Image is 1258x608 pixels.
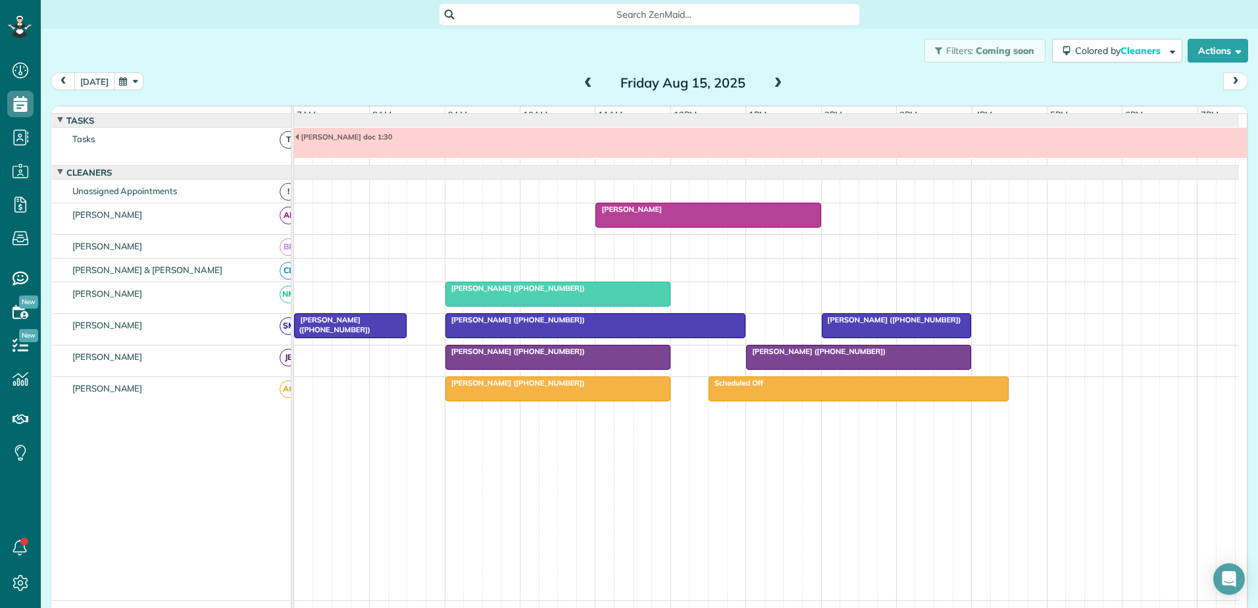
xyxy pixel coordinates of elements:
[1120,45,1163,57] span: Cleaners
[745,347,886,356] span: [PERSON_NAME] ([PHONE_NUMBER])
[1047,109,1070,120] span: 5pm
[19,329,38,342] span: New
[1075,45,1165,57] span: Colored by
[445,378,586,388] span: [PERSON_NAME] ([PHONE_NUMBER])
[294,132,393,141] span: [PERSON_NAME] doc 1:30
[1188,39,1248,63] button: Actions
[19,295,38,309] span: New
[595,205,663,214] span: [PERSON_NAME]
[64,167,114,178] span: Cleaners
[671,109,699,120] span: 12pm
[51,72,76,90] button: prev
[821,315,962,324] span: [PERSON_NAME] ([PHONE_NUMBER])
[70,241,145,251] span: [PERSON_NAME]
[280,262,297,280] span: CB
[293,315,370,334] span: [PERSON_NAME] ([PHONE_NUMBER])
[370,109,394,120] span: 8am
[445,284,586,293] span: [PERSON_NAME] ([PHONE_NUMBER])
[822,109,845,120] span: 2pm
[70,320,145,330] span: [PERSON_NAME]
[70,265,225,275] span: [PERSON_NAME] & [PERSON_NAME]
[708,378,764,388] span: Scheduled Off
[1052,39,1182,63] button: Colored byCleaners
[897,109,920,120] span: 3pm
[1213,563,1245,595] div: Open Intercom Messenger
[972,109,995,120] span: 4pm
[746,109,769,120] span: 1pm
[280,349,297,367] span: JB
[70,383,145,393] span: [PERSON_NAME]
[595,109,625,120] span: 11am
[280,238,297,256] span: BR
[1223,72,1248,90] button: next
[445,109,470,120] span: 9am
[280,380,297,398] span: AG
[520,109,550,120] span: 10am
[70,351,145,362] span: [PERSON_NAME]
[1122,109,1145,120] span: 6pm
[445,347,586,356] span: [PERSON_NAME] ([PHONE_NUMBER])
[1198,109,1221,120] span: 7pm
[294,109,318,120] span: 7am
[70,186,180,196] span: Unassigned Appointments
[280,183,297,201] span: !
[70,209,145,220] span: [PERSON_NAME]
[74,72,114,90] button: [DATE]
[280,131,297,149] span: T
[601,76,765,90] h2: Friday Aug 15, 2025
[70,288,145,299] span: [PERSON_NAME]
[976,45,1035,57] span: Coming soon
[280,286,297,303] span: NM
[280,317,297,335] span: SM
[445,315,586,324] span: [PERSON_NAME] ([PHONE_NUMBER])
[64,115,97,126] span: Tasks
[946,45,974,57] span: Filters:
[280,207,297,224] span: AF
[70,134,97,144] span: Tasks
